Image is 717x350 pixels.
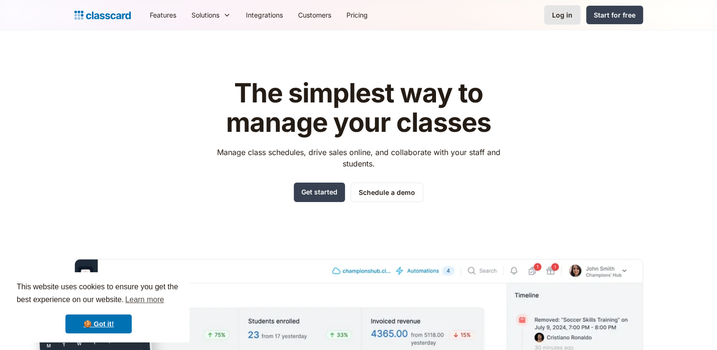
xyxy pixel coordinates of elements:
[8,272,190,342] div: cookieconsent
[238,4,290,26] a: Integrations
[74,9,131,22] a: home
[65,314,132,333] a: dismiss cookie message
[351,183,423,202] a: Schedule a demo
[184,4,238,26] div: Solutions
[208,147,509,169] p: Manage class schedules, drive sales online, and collaborate with your staff and students.
[208,79,509,137] h1: The simplest way to manage your classes
[552,10,572,20] div: Log in
[586,6,643,24] a: Start for free
[142,4,184,26] a: Features
[124,293,165,307] a: learn more about cookies
[544,5,581,25] a: Log in
[191,10,219,20] div: Solutions
[339,4,375,26] a: Pricing
[17,281,181,307] span: This website uses cookies to ensure you get the best experience on our website.
[294,183,345,202] a: Get started
[290,4,339,26] a: Customers
[594,10,635,20] div: Start for free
